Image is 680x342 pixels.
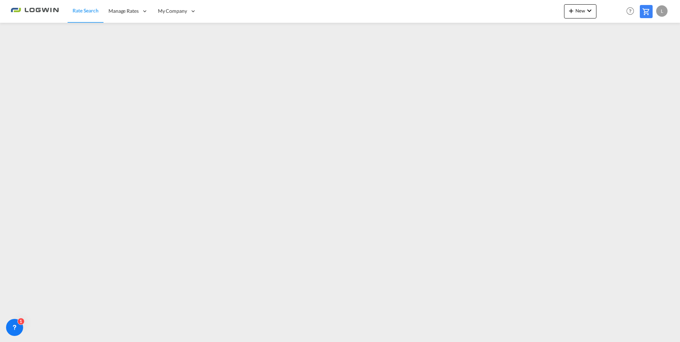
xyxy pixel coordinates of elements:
[585,6,594,15] md-icon: icon-chevron-down
[11,3,59,19] img: 2761ae10d95411efa20a1f5e0282d2d7.png
[564,4,596,18] button: icon-plus 400-fgNewicon-chevron-down
[624,5,640,18] div: Help
[656,5,668,17] div: L
[108,7,139,15] span: Manage Rates
[567,8,594,14] span: New
[624,5,636,17] span: Help
[567,6,575,15] md-icon: icon-plus 400-fg
[73,7,99,14] span: Rate Search
[158,7,187,15] span: My Company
